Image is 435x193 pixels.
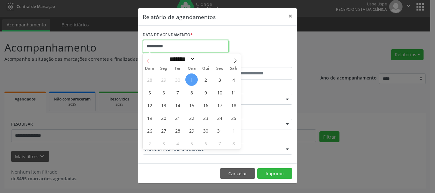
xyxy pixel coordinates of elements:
[143,99,156,111] span: Outubro 12, 2025
[143,86,156,99] span: Outubro 5, 2025
[227,73,240,86] span: Outubro 4, 2025
[143,137,156,149] span: Novembro 2, 2025
[284,8,297,24] button: Close
[157,66,171,71] span: Seg
[199,86,212,99] span: Outubro 9, 2025
[213,137,226,149] span: Novembro 7, 2025
[157,124,170,137] span: Outubro 27, 2025
[199,137,212,149] span: Novembro 6, 2025
[227,99,240,111] span: Outubro 18, 2025
[157,73,170,86] span: Setembro 29, 2025
[213,66,227,71] span: Sex
[185,124,198,137] span: Outubro 29, 2025
[219,57,292,67] label: ATÉ
[157,86,170,99] span: Outubro 6, 2025
[185,99,198,111] span: Outubro 15, 2025
[167,56,195,62] select: Month
[220,168,255,179] button: Cancelar
[199,99,212,111] span: Outubro 16, 2025
[213,124,226,137] span: Outubro 31, 2025
[143,73,156,86] span: Setembro 28, 2025
[143,30,193,40] label: DATA DE AGENDAMENTO
[185,86,198,99] span: Outubro 8, 2025
[257,168,292,179] button: Imprimir
[171,124,184,137] span: Outubro 28, 2025
[185,73,198,86] span: Outubro 1, 2025
[213,99,226,111] span: Outubro 17, 2025
[185,112,198,124] span: Outubro 22, 2025
[157,99,170,111] span: Outubro 13, 2025
[227,66,241,71] span: Sáb
[171,73,184,86] span: Setembro 30, 2025
[171,137,184,149] span: Novembro 4, 2025
[185,66,199,71] span: Qua
[227,137,240,149] span: Novembro 8, 2025
[213,86,226,99] span: Outubro 10, 2025
[227,86,240,99] span: Outubro 11, 2025
[171,99,184,111] span: Outubro 14, 2025
[199,112,212,124] span: Outubro 23, 2025
[143,13,216,21] h5: Relatório de agendamentos
[143,112,156,124] span: Outubro 19, 2025
[143,124,156,137] span: Outubro 26, 2025
[157,112,170,124] span: Outubro 20, 2025
[143,66,157,71] span: Dom
[195,56,216,62] input: Year
[185,137,198,149] span: Novembro 5, 2025
[199,66,213,71] span: Qui
[213,112,226,124] span: Outubro 24, 2025
[213,73,226,86] span: Outubro 3, 2025
[171,86,184,99] span: Outubro 7, 2025
[157,137,170,149] span: Novembro 3, 2025
[227,124,240,137] span: Novembro 1, 2025
[227,112,240,124] span: Outubro 25, 2025
[199,73,212,86] span: Outubro 2, 2025
[199,124,212,137] span: Outubro 30, 2025
[171,112,184,124] span: Outubro 21, 2025
[171,66,185,71] span: Ter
